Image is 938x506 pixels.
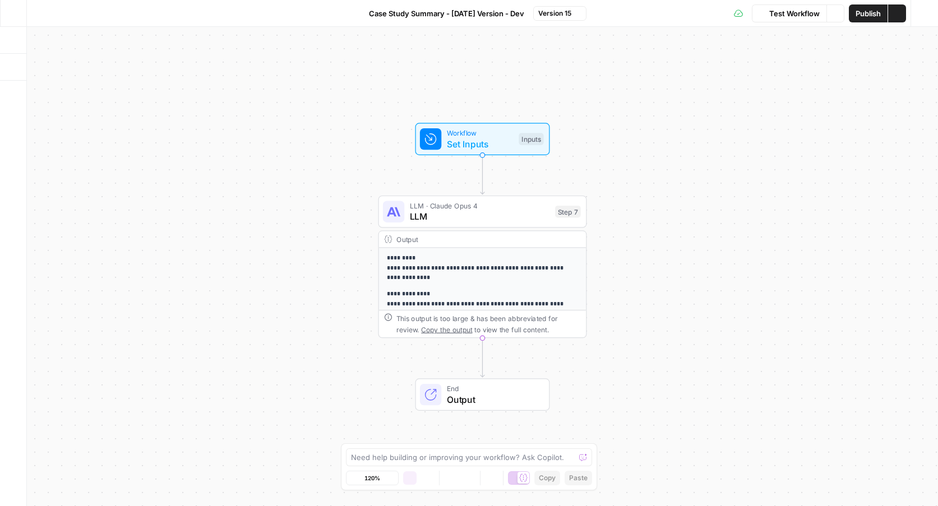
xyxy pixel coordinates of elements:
button: Copy [534,471,560,485]
div: WorkflowSet InputsInputs [378,123,587,155]
span: Workflow [447,128,514,138]
button: Version 15 [533,6,586,21]
span: 120% [364,473,380,482]
button: Paste [565,471,592,485]
span: End [447,383,538,394]
div: Step 7 [555,206,581,218]
g: Edge from start to step_7 [480,155,484,194]
div: EndOutput [378,378,587,411]
span: Test Workflow [769,8,820,19]
span: LLM · Claude Opus 4 [410,200,550,211]
div: This output is too large & has been abbreviated for review. to view the full content. [396,313,581,335]
span: Publish [856,8,881,19]
span: Copy [539,473,556,483]
div: Output [396,234,550,244]
span: Case Study Summary - [DATE] Version - Dev [369,8,524,19]
span: Set Inputs [447,137,514,151]
span: Version 15 [538,8,571,18]
div: Inputs [519,133,543,145]
span: LLM [410,210,550,223]
button: Case Study Summary - [DATE] Version - Dev [352,4,531,22]
button: Publish [849,4,888,22]
g: Edge from step_7 to end [480,337,484,377]
span: Output [447,393,538,406]
span: Copy the output [421,326,472,333]
span: Paste [569,473,588,483]
button: Test Workflow [752,4,826,22]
